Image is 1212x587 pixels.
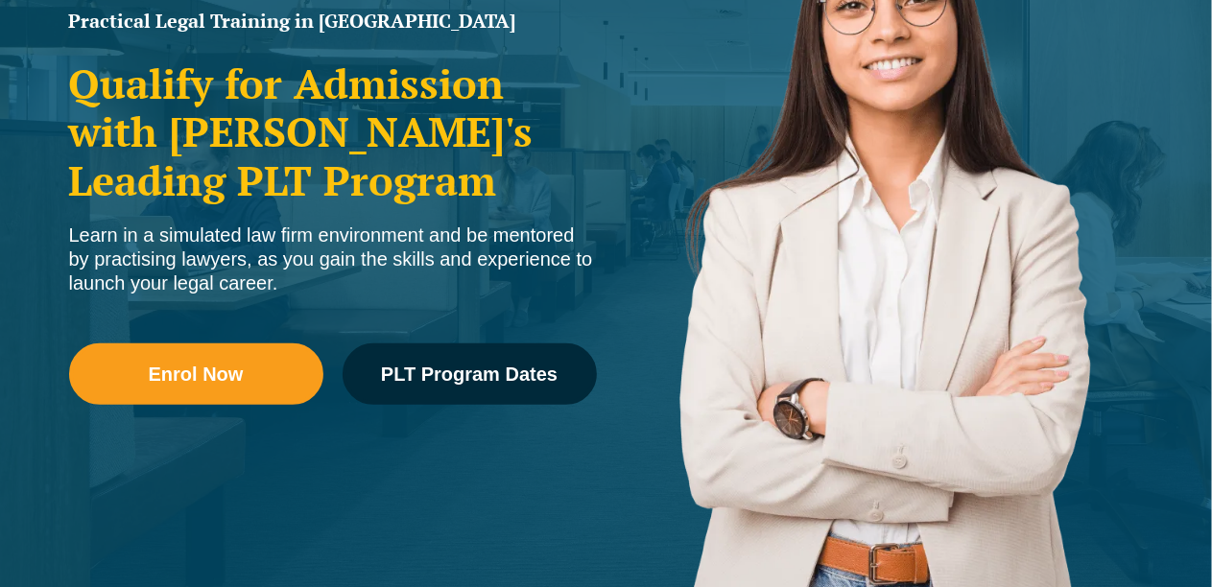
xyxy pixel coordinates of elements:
[69,223,597,295] div: Learn in a simulated law firm environment and be mentored by practising lawyers, as you gain the ...
[69,343,323,405] a: Enrol Now
[69,59,597,204] h2: Qualify for Admission with [PERSON_NAME]'s Leading PLT Program
[149,364,244,384] span: Enrol Now
[343,343,597,405] a: PLT Program Dates
[381,364,558,384] span: PLT Program Dates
